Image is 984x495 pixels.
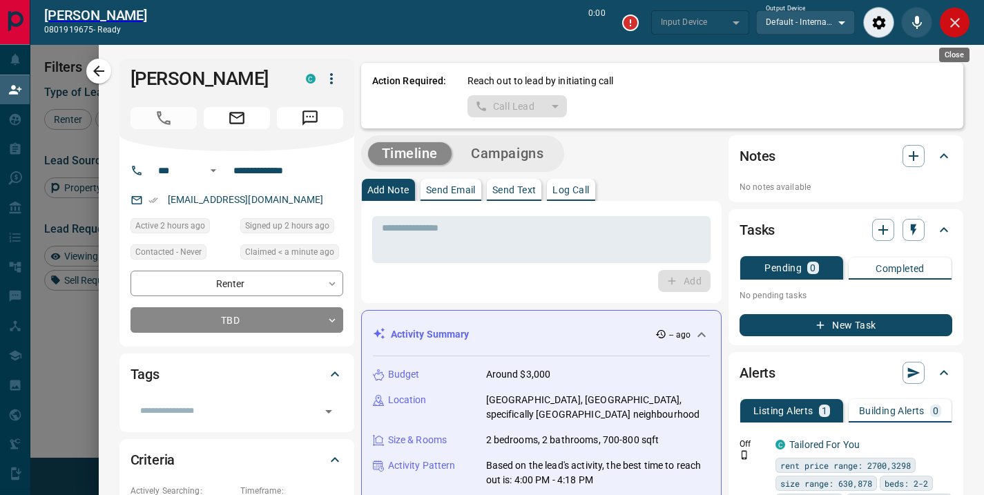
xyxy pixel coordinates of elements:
span: Active 2 hours ago [135,219,205,233]
p: 0 [810,263,816,273]
div: Criteria [131,443,343,476]
button: Open [319,402,338,421]
span: rent price range: 2700,3298 [780,458,911,472]
div: Mute [901,7,932,38]
h1: [PERSON_NAME] [131,68,285,90]
div: Tasks [740,213,952,246]
div: Tags [131,358,343,391]
p: 0 [933,406,938,416]
div: Default - Internal Speakers (Built-in) [756,10,855,34]
button: Campaigns [457,142,557,165]
h2: Notes [740,145,775,167]
div: Mon Oct 13 2025 [240,244,343,264]
p: No pending tasks [740,285,952,306]
p: Log Call [552,185,589,195]
p: -- ago [669,329,691,341]
button: Timeline [368,142,452,165]
div: Mon Oct 13 2025 [131,218,233,237]
span: Call [131,107,197,129]
a: Tailored For You [789,439,860,450]
p: Reach out to lead by initiating call [467,74,614,88]
div: Close [939,48,969,62]
p: Activity Summary [391,327,470,342]
p: 1 [822,406,827,416]
button: Open [205,162,222,179]
div: condos.ca [306,74,316,84]
p: 0801919675 - [44,23,147,36]
div: Renter [131,271,343,296]
h2: [PERSON_NAME] [44,7,147,23]
span: Email [204,107,270,129]
div: TBD [131,307,343,333]
span: beds: 2-2 [885,476,928,490]
p: Completed [876,264,925,273]
p: Size & Rooms [388,433,447,447]
label: Output Device [766,4,805,13]
div: Audio Settings [863,7,894,38]
div: Notes [740,139,952,173]
div: Activity Summary-- ago [373,322,711,347]
span: Contacted - Never [135,245,202,259]
h2: Tags [131,363,160,385]
p: Location [388,393,427,407]
span: size range: 630,878 [780,476,872,490]
span: Signed up 2 hours ago [245,219,329,233]
h2: Alerts [740,362,775,384]
span: Message [277,107,343,129]
p: Send Text [492,185,537,195]
p: Add Note [367,185,409,195]
div: split button [467,95,568,117]
div: Alerts [740,356,952,389]
p: Around $3,000 [486,367,551,382]
p: Activity Pattern [388,458,456,473]
p: Send Email [426,185,476,195]
p: No notes available [740,181,952,193]
p: Pending [764,263,802,273]
div: Close [939,7,970,38]
h2: Tasks [740,219,775,241]
p: Building Alerts [859,406,925,416]
p: Action Required: [372,74,447,117]
h2: Criteria [131,449,175,471]
span: Claimed < a minute ago [245,245,334,259]
p: 0:00 [588,7,605,38]
svg: Push Notification Only [740,450,749,460]
span: ready [97,25,121,35]
p: Based on the lead's activity, the best time to reach out is: 4:00 PM - 4:18 PM [486,458,711,487]
p: Budget [388,367,420,382]
div: Mon Oct 13 2025 [240,218,343,237]
p: [GEOGRAPHIC_DATA], [GEOGRAPHIC_DATA], specifically [GEOGRAPHIC_DATA] neighbourhood [486,393,711,422]
p: 2 bedrooms, 2 bathrooms, 700-800 sqft [486,433,659,447]
button: New Task [740,314,952,336]
a: [EMAIL_ADDRESS][DOMAIN_NAME] [168,194,324,205]
p: Listing Alerts [753,406,813,416]
p: Off [740,438,767,450]
div: condos.ca [775,440,785,449]
svg: Email Verified [148,195,158,205]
